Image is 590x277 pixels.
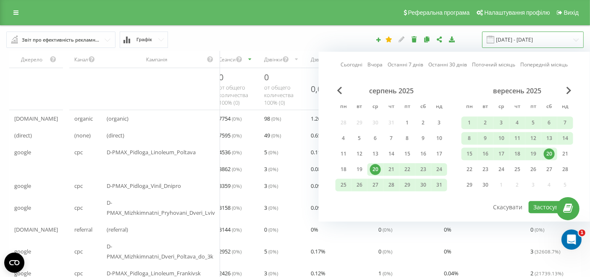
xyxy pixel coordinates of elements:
div: нд 31 серп 2025 р. [431,179,447,191]
span: 0.09 % [311,181,325,191]
div: 23 [480,164,491,175]
div: ср 20 серп 2025 р. [367,163,383,176]
div: Дзвінки [264,56,282,63]
div: 28 [560,164,571,175]
a: Останні 30 днів [428,61,467,69]
span: cpc [74,203,83,213]
div: 7 [560,117,571,128]
div: 17 [496,148,507,159]
span: 0 % [311,224,318,235]
span: ( 0 %) [268,166,278,172]
div: 10 [496,133,507,144]
span: 3158 [219,203,241,213]
span: Графік [136,37,152,42]
span: ( 0 %) [232,204,241,211]
a: Попередній місяць [520,61,568,69]
div: 17 [434,148,445,159]
div: нд 3 серп 2025 р. [431,116,447,129]
div: 30 [480,179,491,190]
abbr: вівторок [479,101,492,113]
span: ( 0 %) [271,115,281,122]
div: пт 12 вер 2025 р. [525,132,541,145]
span: ( 0 %) [268,149,278,156]
div: 6 [370,133,381,144]
div: 16 [480,148,491,159]
div: Кампанія [107,56,207,63]
i: Видалити звіт [411,36,418,42]
div: чт 28 серп 2025 р. [383,179,399,191]
abbr: вівторок [353,101,366,113]
span: (direct) [14,130,32,140]
span: [DOMAIN_NAME] [14,113,58,124]
div: 3 [434,117,445,128]
span: cpc [74,246,83,256]
div: пн 8 вер 2025 р. [462,132,477,145]
span: cpc [74,181,83,191]
span: ( 0 %) [383,248,392,255]
div: 28 [386,179,397,190]
span: ( 0 %) [268,204,278,211]
div: 26 [354,179,365,190]
div: 24 [434,164,445,175]
iframe: Intercom live chat [561,230,582,250]
span: 3144 [219,224,241,235]
div: 31 [434,179,445,190]
span: 0.08 % [311,164,325,174]
div: 2 [480,117,491,128]
div: пн 15 вер 2025 р. [462,148,477,160]
div: чт 7 серп 2025 р. [383,132,399,145]
span: 0 % [444,224,451,235]
span: 0.09 % [311,203,325,213]
span: (organic) [107,113,128,124]
div: пн 11 серп 2025 р. [336,148,351,160]
span: 0.17 % [311,246,325,256]
div: 18 [338,164,349,175]
span: D-PMAX_Mizhkimnatni_Dveri_Poltava_do_3k [107,241,215,261]
span: 3359 [219,181,241,191]
span: 7754 [219,113,241,124]
div: 6 [544,117,555,128]
div: пн 1 вер 2025 р. [462,116,477,129]
div: пн 29 вер 2025 р. [462,179,477,191]
span: ( 0 %) [268,248,278,255]
div: сб 13 вер 2025 р. [541,132,557,145]
span: [DOMAIN_NAME] [14,224,58,235]
span: 0 [264,71,269,83]
div: 4 [338,133,349,144]
div: 12 [528,133,539,144]
div: вт 9 вер 2025 р. [477,132,493,145]
div: пт 5 вер 2025 р. [525,116,541,129]
div: пт 26 вер 2025 р. [525,163,541,176]
a: Вчора [367,61,383,69]
div: 25 [512,164,523,175]
span: 0 [378,224,392,235]
i: Поділитися налаштуваннями звіту [436,36,443,42]
span: D-PMAX_Mizhkimnatni_Pryhovani_Dveri_Lviv [107,198,215,218]
div: 24 [496,164,507,175]
abbr: середа [495,101,508,113]
abbr: субота [417,101,430,113]
div: 19 [528,148,539,159]
span: (referral) [107,224,128,235]
span: ( 0 %) [232,149,241,156]
span: 49 [264,130,281,140]
div: чт 14 серп 2025 р. [383,148,399,160]
div: вт 5 серп 2025 р. [351,132,367,145]
div: сб 20 вер 2025 р. [541,148,557,160]
div: 1 [464,117,475,128]
span: ( 0 %) [232,182,241,189]
div: ср 17 вер 2025 р. [493,148,509,160]
div: 22 [402,164,413,175]
span: (direct) [107,130,124,140]
span: ( 0 %) [232,248,241,255]
div: вт 23 вер 2025 р. [477,163,493,176]
div: 13 [370,148,381,159]
span: 98 [264,113,281,124]
div: 9 [480,133,491,144]
span: ( 21739.13 %) [535,270,563,277]
div: пт 29 серп 2025 р. [399,179,415,191]
div: серпень 2025 [336,87,447,95]
div: 20 [370,164,381,175]
div: 19 [354,164,365,175]
a: Сьогодні [341,61,362,69]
